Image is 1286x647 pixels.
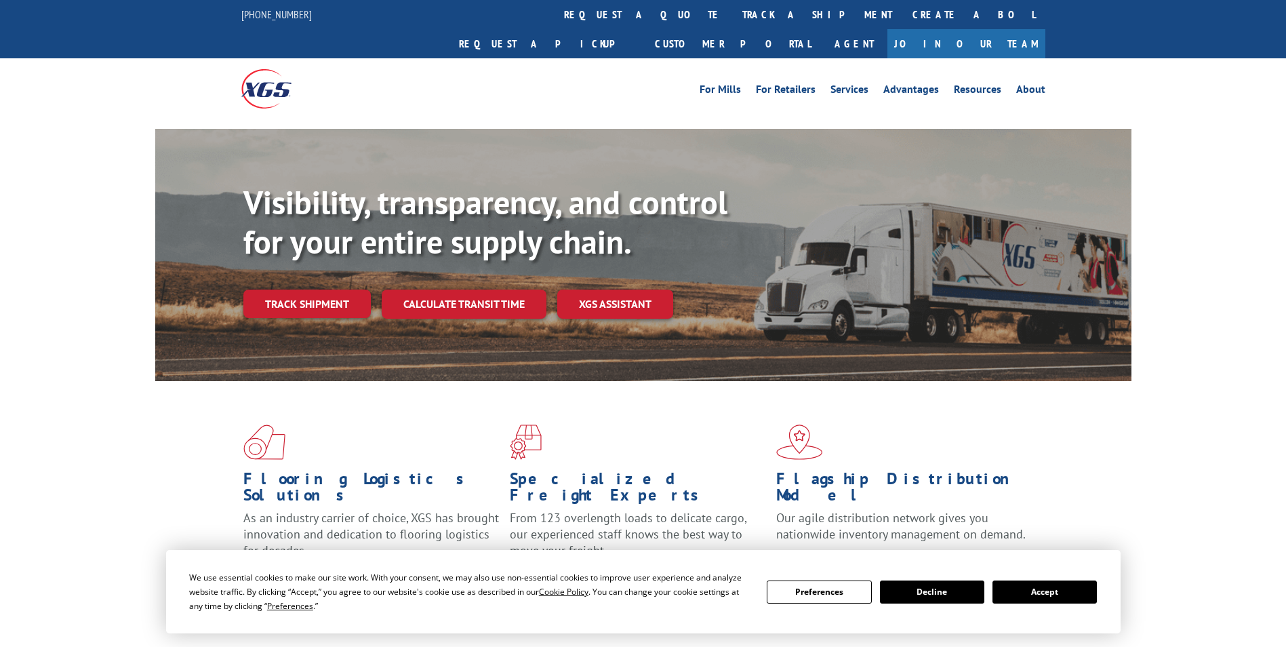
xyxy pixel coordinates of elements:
h1: Flagship Distribution Model [776,471,1032,510]
a: Services [830,84,868,99]
a: Advantages [883,84,939,99]
span: Cookie Policy [539,586,588,597]
a: XGS ASSISTANT [557,290,673,319]
a: Calculate transit time [382,290,546,319]
a: Resources [954,84,1001,99]
div: We use essential cookies to make our site work. With your consent, we may also use non-essential ... [189,570,750,613]
a: Request a pickup [449,29,645,58]
h1: Specialized Freight Experts [510,471,766,510]
a: Join Our Team [887,29,1045,58]
a: Customer Portal [645,29,821,58]
img: xgs-icon-total-supply-chain-intelligence-red [243,425,285,460]
button: Decline [880,581,984,604]
button: Preferences [767,581,871,604]
img: xgs-icon-focused-on-flooring-red [510,425,542,460]
a: About [1016,84,1045,99]
a: Agent [821,29,887,58]
a: [PHONE_NUMBER] [241,7,312,21]
a: Track shipment [243,290,371,318]
img: xgs-icon-flagship-distribution-model-red [776,425,823,460]
b: Visibility, transparency, and control for your entire supply chain. [243,181,727,262]
span: Our agile distribution network gives you nationwide inventory management on demand. [776,510,1026,542]
a: For Mills [700,84,741,99]
button: Accept [992,581,1097,604]
a: For Retailers [756,84,816,99]
p: From 123 overlength loads to delicate cargo, our experienced staff knows the best way to move you... [510,510,766,570]
div: Cookie Consent Prompt [166,550,1121,633]
h1: Flooring Logistics Solutions [243,471,500,510]
span: Preferences [267,600,313,612]
span: As an industry carrier of choice, XGS has brought innovation and dedication to flooring logistics... [243,510,499,558]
